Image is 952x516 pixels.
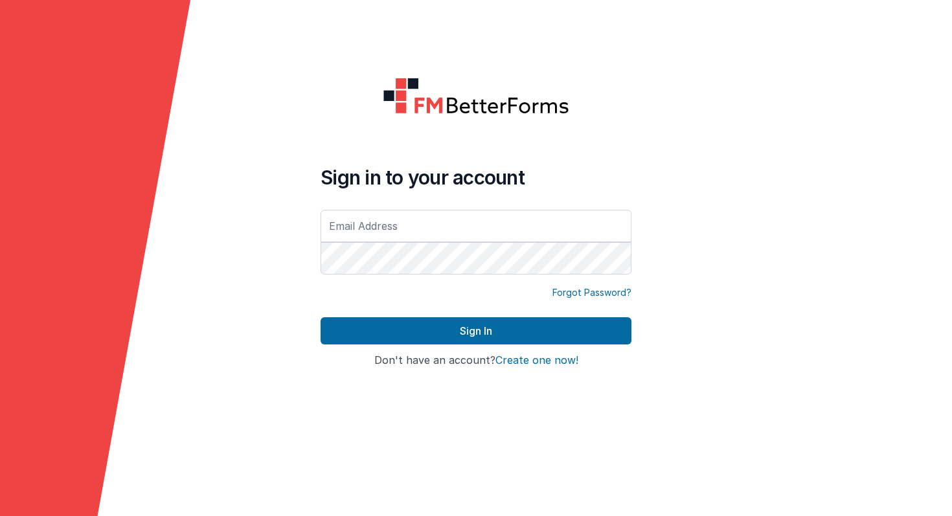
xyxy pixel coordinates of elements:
h4: Don't have an account? [321,355,631,366]
button: Sign In [321,317,631,344]
input: Email Address [321,210,631,242]
a: Forgot Password? [552,286,631,299]
button: Create one now! [495,355,578,366]
h4: Sign in to your account [321,166,631,189]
